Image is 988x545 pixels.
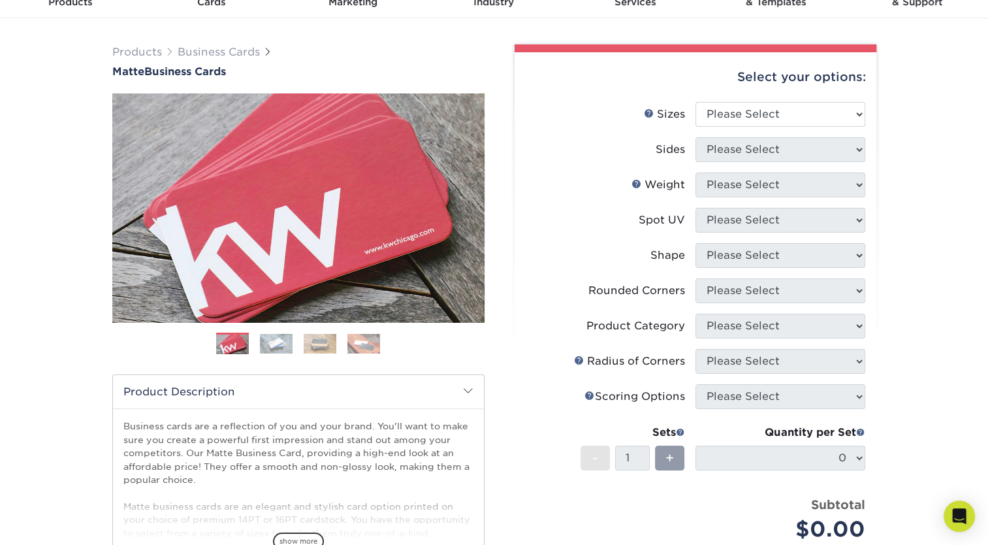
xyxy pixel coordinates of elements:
[347,334,380,354] img: Business Cards 04
[581,425,685,440] div: Sets
[525,52,866,102] div: Select your options:
[574,354,685,369] div: Radius of Corners
[695,425,865,440] div: Quantity per Set
[112,65,485,78] h1: Business Cards
[216,328,249,361] img: Business Cards 01
[656,142,685,157] div: Sides
[113,375,484,408] h2: Product Description
[644,107,685,122] div: Sizes
[112,65,485,78] a: MatteBusiness Cards
[588,283,685,299] div: Rounded Corners
[304,334,336,354] img: Business Cards 03
[650,248,685,263] div: Shape
[631,177,685,193] div: Weight
[592,448,598,468] span: -
[811,497,865,512] strong: Subtotal
[944,501,975,532] div: Open Intercom Messenger
[112,22,485,394] img: Matte 01
[112,65,144,78] span: Matte
[586,318,685,334] div: Product Category
[584,389,685,405] div: Scoring Options
[112,46,162,58] a: Products
[639,212,685,228] div: Spot UV
[665,448,674,468] span: +
[705,514,865,545] div: $0.00
[260,334,293,354] img: Business Cards 02
[178,46,260,58] a: Business Cards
